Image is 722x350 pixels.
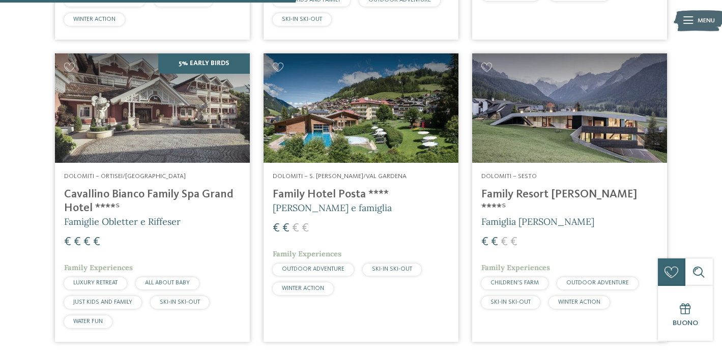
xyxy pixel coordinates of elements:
span: € [93,236,100,248]
h4: Cavallino Bianco Family Spa Grand Hotel ****ˢ [64,188,241,215]
span: SKI-IN SKI-OUT [490,299,531,305]
span: ALL ABOUT BABY [145,280,190,286]
span: Famiglie Obletter e Riffeser [64,216,181,227]
span: € [302,222,309,235]
span: Family Experiences [481,263,550,272]
span: € [74,236,81,248]
a: Buono [658,286,713,341]
span: Dolomiti – Ortisei/[GEOGRAPHIC_DATA] [64,173,186,180]
span: € [64,236,71,248]
span: JUST KIDS AND FAMILY [73,299,132,305]
span: € [491,236,498,248]
span: LUXURY RETREAT [73,280,118,286]
a: Cercate un hotel per famiglie? Qui troverete solo i migliori! Dolomiti – S. [PERSON_NAME]/Val Gar... [264,53,458,342]
img: Family Resort Rainer ****ˢ [472,53,667,163]
span: CHILDREN’S FARM [490,280,539,286]
span: OUTDOOR ADVENTURE [566,280,629,286]
a: Cercate un hotel per famiglie? Qui troverete solo i migliori! Dolomiti – Sesto Family Resort [PER... [472,53,667,342]
span: € [510,236,517,248]
span: € [292,222,299,235]
span: WINTER ACTION [73,16,115,22]
span: € [83,236,91,248]
span: Famiglia [PERSON_NAME] [481,216,594,227]
span: Buono [673,319,698,327]
a: Cercate un hotel per famiglie? Qui troverete solo i migliori! 5% Early Birds Dolomiti – Ortisei/[... [55,53,250,342]
span: € [273,222,280,235]
span: WATER FUN [73,318,103,325]
h4: Family Hotel Posta **** [273,188,449,201]
span: SKI-IN SKI-OUT [282,16,322,22]
span: SKI-IN SKI-OUT [160,299,200,305]
span: WINTER ACTION [282,285,324,291]
span: € [481,236,488,248]
span: Dolomiti – Sesto [481,173,537,180]
span: WINTER ACTION [558,299,600,305]
img: Cercate un hotel per famiglie? Qui troverete solo i migliori! [264,53,458,163]
span: € [282,222,290,235]
img: Family Spa Grand Hotel Cavallino Bianco ****ˢ [55,53,250,163]
span: [PERSON_NAME] e famiglia [273,202,392,214]
span: Family Experiences [273,249,341,258]
span: Family Experiences [64,263,133,272]
span: Dolomiti – S. [PERSON_NAME]/Val Gardena [273,173,407,180]
h4: Family Resort [PERSON_NAME] ****ˢ [481,188,658,215]
span: SKI-IN SKI-OUT [372,266,412,272]
span: € [501,236,508,248]
span: OUTDOOR ADVENTURE [282,266,344,272]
